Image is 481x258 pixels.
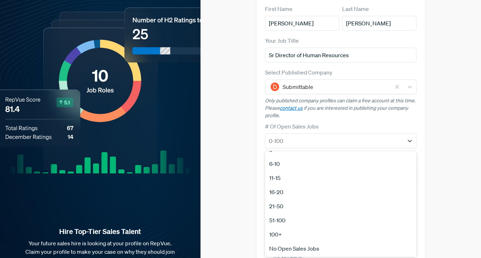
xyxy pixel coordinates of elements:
a: contact us [280,105,303,111]
label: # Of Open Sales Jobs [265,122,319,131]
div: 6-10 [265,157,417,171]
p: Only published company profiles can claim a free account at this time. Please if you are interest... [265,97,417,119]
strong: Hire Top-Tier Sales Talent [11,227,189,236]
div: 51-100 [265,213,417,227]
div: 11-15 [265,171,417,185]
input: Title [265,48,417,62]
label: Last Name [342,5,369,13]
img: Submittable [271,83,279,91]
div: 100+ [265,227,417,241]
input: First Name [265,16,339,31]
div: 21-50 [265,199,417,213]
div: No Open Sales Jobs [265,241,417,256]
label: Select Published Company [265,68,332,77]
input: Last Name [342,16,417,31]
div: 16-20 [265,185,417,199]
label: Your Job Title [265,36,299,45]
label: First Name [265,5,292,13]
